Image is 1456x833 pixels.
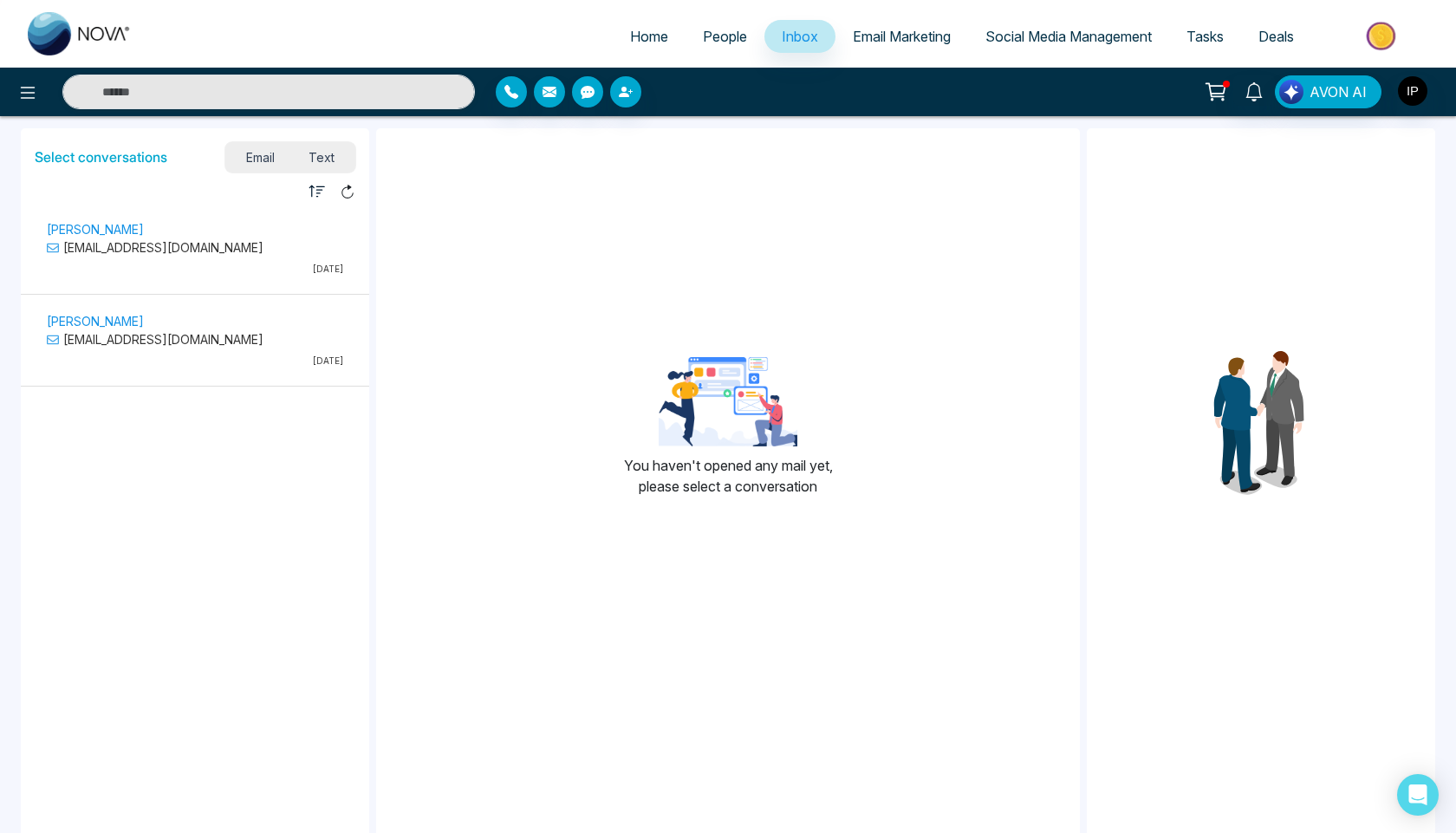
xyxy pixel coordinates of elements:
a: Home [613,20,686,53]
a: People [686,20,764,53]
p: You haven't opened any mail yet, please select a conversation [624,455,833,497]
img: Market-place.gif [1320,16,1446,55]
span: AVON AI [1310,81,1367,102]
span: Email Marketing [853,28,951,45]
div: Open Intercom Messenger [1397,774,1439,816]
p: [PERSON_NAME] [47,220,343,238]
span: Social Media Management [985,28,1152,45]
p: [EMAIL_ADDRESS][DOMAIN_NAME] [47,238,343,257]
button: AVON AI [1275,75,1381,108]
span: Email [229,146,292,169]
p: [DATE] [47,263,343,276]
a: Email Marketing [835,20,968,53]
img: landing-page-for-google-ads-3.png [659,357,797,446]
span: Tasks [1186,28,1224,45]
h5: Select conversations [35,149,167,166]
span: Text [292,146,353,169]
span: People [703,28,747,45]
a: Deals [1241,20,1311,53]
img: Nova CRM Logo [28,12,132,55]
span: Inbox [782,28,818,45]
p: [EMAIL_ADDRESS][DOMAIN_NAME] [47,330,343,348]
span: Deals [1258,28,1294,45]
img: Lead Flow [1279,80,1303,104]
img: User Avatar [1398,76,1427,106]
span: Home [630,28,668,45]
a: Inbox [764,20,835,53]
a: Social Media Management [968,20,1169,53]
a: Tasks [1169,20,1241,53]
p: [PERSON_NAME] [47,312,343,330]
p: [DATE] [47,355,343,368]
